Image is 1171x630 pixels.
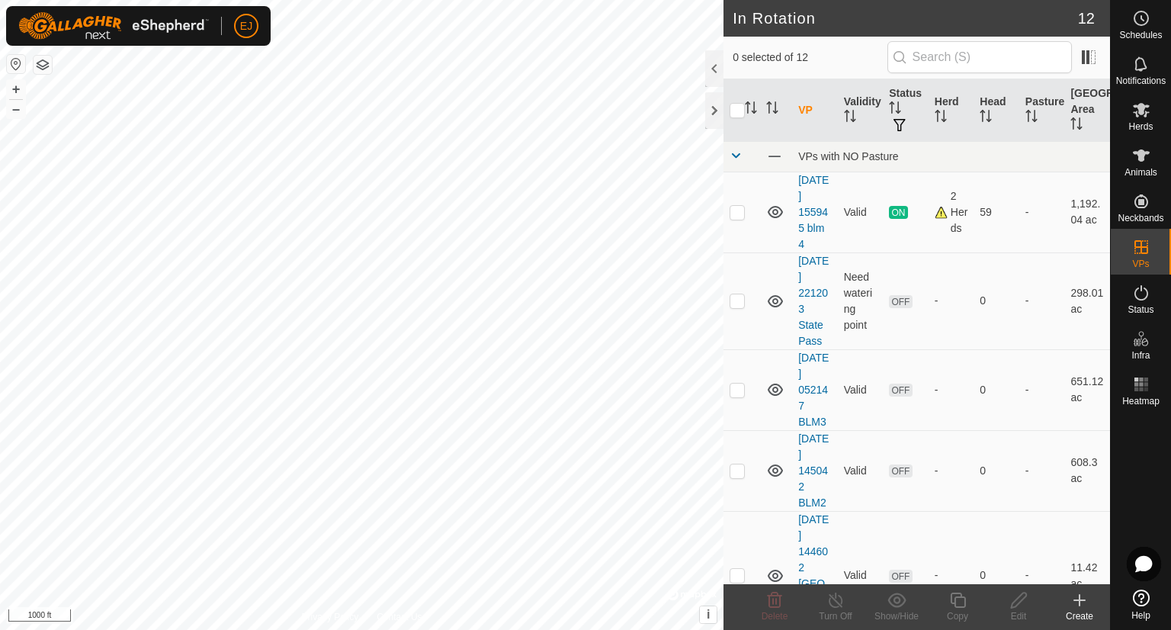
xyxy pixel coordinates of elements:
[377,610,422,624] a: Contact Us
[805,609,866,623] div: Turn Off
[889,295,912,308] span: OFF
[838,172,884,252] td: Valid
[707,608,710,621] span: i
[1122,397,1160,406] span: Heatmap
[700,606,717,623] button: i
[838,430,884,511] td: Valid
[792,79,838,142] th: VP
[798,255,829,347] a: [DATE] 221203 State Pass
[1128,305,1153,314] span: Status
[889,570,912,583] span: OFF
[1078,7,1095,30] span: 12
[1019,252,1065,349] td: -
[1131,611,1150,620] span: Help
[1116,76,1166,85] span: Notifications
[1064,430,1110,511] td: 608.3 ac
[745,104,757,116] p-sorticon: Activate to sort
[1131,351,1150,360] span: Infra
[889,206,907,219] span: ON
[798,174,829,250] a: [DATE] 155945 blm 4
[935,293,968,309] div: -
[838,349,884,430] td: Valid
[1118,214,1163,223] span: Neckbands
[935,112,947,124] p-sorticon: Activate to sort
[974,252,1019,349] td: 0
[1064,252,1110,349] td: 298.01 ac
[1064,79,1110,142] th: [GEOGRAPHIC_DATA] Area
[838,79,884,142] th: Validity
[927,609,988,623] div: Copy
[887,41,1072,73] input: Search (S)
[7,100,25,118] button: –
[1119,31,1162,40] span: Schedules
[988,609,1049,623] div: Edit
[1128,122,1153,131] span: Herds
[1019,349,1065,430] td: -
[935,188,968,236] div: 2 Herds
[733,50,887,66] span: 0 selected of 12
[889,464,912,477] span: OFF
[1064,349,1110,430] td: 651.12 ac
[1132,259,1149,268] span: VPs
[883,79,929,142] th: Status
[980,112,992,124] p-sorticon: Activate to sort
[302,610,359,624] a: Privacy Policy
[34,56,52,74] button: Map Layers
[798,352,829,428] a: [DATE] 052147 BLM3
[1049,609,1110,623] div: Create
[798,150,1104,162] div: VPs with NO Pasture
[935,382,968,398] div: -
[762,611,788,622] span: Delete
[7,80,25,98] button: +
[1019,172,1065,252] td: -
[18,12,209,40] img: Gallagher Logo
[1025,112,1038,124] p-sorticon: Activate to sort
[929,79,974,142] th: Herd
[1019,430,1065,511] td: -
[974,430,1019,511] td: 0
[889,384,912,397] span: OFF
[1124,168,1157,177] span: Animals
[733,9,1078,27] h2: In Rotation
[974,172,1019,252] td: 59
[889,104,901,116] p-sorticon: Activate to sort
[798,432,829,509] a: [DATE] 145042 BLM2
[866,609,927,623] div: Show/Hide
[844,112,856,124] p-sorticon: Activate to sort
[7,55,25,73] button: Reset Map
[974,79,1019,142] th: Head
[766,104,778,116] p-sorticon: Activate to sort
[974,349,1019,430] td: 0
[935,463,968,479] div: -
[935,567,968,583] div: -
[1064,172,1110,252] td: 1,192.04 ac
[1111,583,1171,626] a: Help
[240,18,252,34] span: EJ
[838,252,884,349] td: Need watering point
[1019,79,1065,142] th: Pasture
[1070,120,1083,132] p-sorticon: Activate to sort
